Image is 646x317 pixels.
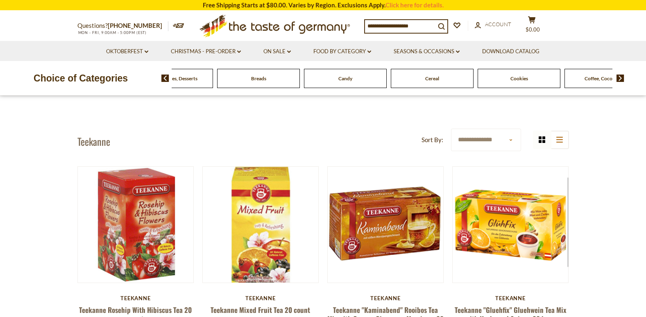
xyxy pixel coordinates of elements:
a: Coffee, Cocoa & Tea [585,75,628,82]
a: Breads [251,75,266,82]
a: Seasons & Occasions [394,47,460,56]
span: MON - FRI, 9:00AM - 5:00PM (EST) [77,30,147,35]
h1: Teekanne [77,135,110,147]
div: Teekanne [77,295,194,301]
a: Candy [338,75,352,82]
img: Teekanne [203,167,319,283]
img: Teekanne [78,167,194,283]
a: Food By Category [313,47,371,56]
a: Account [475,20,511,29]
a: Cereal [425,75,439,82]
div: Teekanne [452,295,569,301]
a: Baking, Cakes, Desserts [146,75,197,82]
span: $0.00 [526,26,540,33]
a: Click here for details. [385,1,444,9]
a: Christmas - PRE-ORDER [171,47,241,56]
label: Sort By: [422,135,443,145]
a: [PHONE_NUMBER] [108,22,162,29]
div: Teekanne [327,295,444,301]
a: Cookies [510,75,528,82]
img: Teekanne [328,167,444,283]
a: Download Catalog [482,47,539,56]
p: Questions? [77,20,168,31]
a: On Sale [263,47,291,56]
a: Teekanne Mixed Fruit Tea 20 count [211,305,310,315]
div: Teekanne [202,295,319,301]
img: Teekanne [453,167,569,283]
button: $0.00 [520,16,544,36]
span: Account [485,21,511,27]
img: previous arrow [161,75,169,82]
a: Oktoberfest [106,47,148,56]
img: next arrow [617,75,624,82]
